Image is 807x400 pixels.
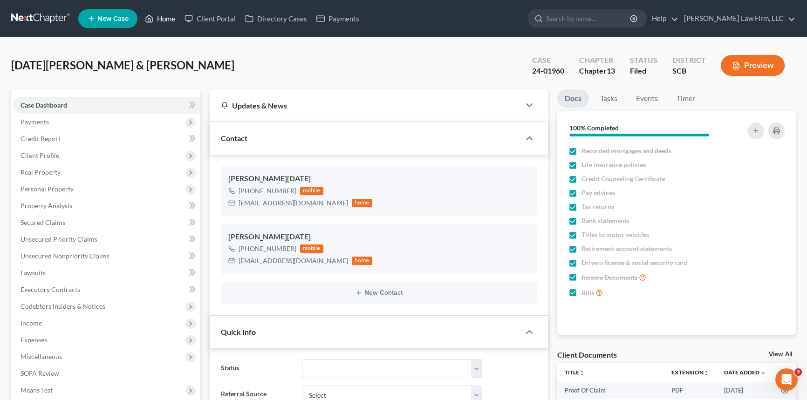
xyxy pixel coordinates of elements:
a: Timer [669,89,703,108]
button: Preview [721,55,785,76]
input: Search by name... [546,10,631,27]
a: Extensionunfold_more [671,369,709,376]
span: Recorded mortgages and deeds [581,146,671,156]
span: Case Dashboard [21,101,67,109]
a: Client Portal [180,10,240,27]
div: Filed [630,66,657,76]
div: SCB [672,66,706,76]
span: 13 [607,66,615,75]
span: Drivers license & social security card [581,258,688,267]
div: Chapter [579,55,615,66]
label: Status [216,359,297,378]
span: Quick Info [221,327,256,336]
iframe: Intercom live chat [775,368,798,391]
span: Credit Counseling Certificate [581,174,665,183]
a: Directory Cases [240,10,312,27]
span: Life insurance policies [581,160,646,169]
div: Updates & News [221,101,509,110]
div: Chapter [579,66,615,76]
td: PDF [664,382,717,399]
div: [PERSON_NAME][DATE] [228,173,529,184]
div: [PHONE_NUMBER] [239,186,296,196]
div: home [352,257,372,265]
div: mobile [300,244,323,253]
span: Executory Contracts [21,285,80,293]
div: [PERSON_NAME][DATE] [228,231,529,243]
span: Titles to motor vehicles [581,230,649,239]
a: Property Analysis [13,197,200,214]
a: View All [769,351,792,358]
i: expand_more [760,370,766,376]
div: 24-01960 [532,66,564,76]
a: Docs [557,89,589,108]
span: Payments [21,118,49,126]
div: Case [532,55,564,66]
span: Codebtors Insiders & Notices [21,302,105,310]
span: Tax returns [581,202,614,211]
a: Home [140,10,180,27]
a: Unsecured Nonpriority Claims [13,248,200,264]
a: Credit Report [13,130,200,147]
div: home [352,199,372,207]
span: Income Documents [581,273,637,282]
div: mobile [300,187,323,195]
a: Executory Contracts [13,281,200,298]
a: Secured Claims [13,214,200,231]
a: Payments [312,10,364,27]
span: Contact [221,134,247,142]
a: Date Added expand_more [724,369,766,376]
div: District [672,55,706,66]
a: [PERSON_NAME] Law Firm, LLC [679,10,795,27]
span: Property Analysis [21,202,72,210]
span: [DATE][PERSON_NAME] & [PERSON_NAME] [11,58,234,72]
span: Bills [581,288,594,298]
a: Lawsuits [13,264,200,281]
span: 3 [794,368,802,376]
span: Credit Report [21,135,61,142]
div: Client Documents [557,350,617,359]
span: Unsecured Nonpriority Claims [21,252,109,260]
a: Titleunfold_more [565,369,585,376]
a: Help [647,10,678,27]
a: Events [629,89,665,108]
i: unfold_more [579,370,585,376]
a: Unsecured Priority Claims [13,231,200,248]
div: Status [630,55,657,66]
span: Secured Claims [21,218,65,226]
span: Unsecured Priority Claims [21,235,97,243]
span: Means Test [21,386,53,394]
button: New Contact [228,289,529,297]
a: Case Dashboard [13,97,200,114]
div: [PHONE_NUMBER] [239,244,296,253]
div: [EMAIL_ADDRESS][DOMAIN_NAME] [239,256,348,265]
span: Real Property [21,168,61,176]
span: Personal Property [21,185,74,193]
a: SOFA Review [13,365,200,382]
span: SOFA Review [21,369,59,377]
span: Pay advices [581,188,615,197]
strong: 100% Completed [569,124,619,132]
span: Income [21,319,42,327]
div: [EMAIL_ADDRESS][DOMAIN_NAME] [239,198,348,208]
span: Client Profile [21,151,59,159]
span: New Case [97,15,129,22]
td: Proof Of Claim [557,382,664,399]
span: Miscellaneous [21,353,62,360]
span: Retirement account statements [581,244,672,253]
span: Lawsuits [21,269,46,277]
span: Expenses [21,336,47,344]
i: unfold_more [704,370,709,376]
td: [DATE] [717,382,773,399]
span: Bank statements [581,216,629,225]
a: Tasks [593,89,625,108]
